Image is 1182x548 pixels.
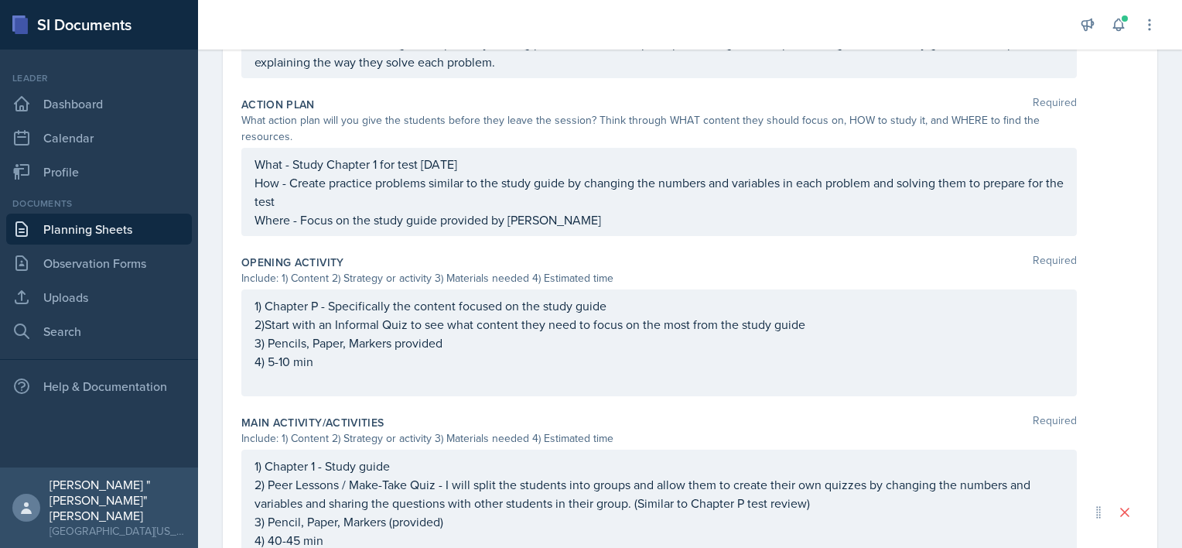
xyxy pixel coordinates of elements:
[255,334,1064,352] p: 3) Pencils, Paper, Markers provided
[241,430,1077,447] div: Include: 1) Content 2) Strategy or activity 3) Materials needed 4) Estimated time
[6,197,192,211] div: Documents
[6,156,192,187] a: Profile
[255,155,1064,173] p: What - Study Chapter 1 for test [DATE]
[255,211,1064,229] p: Where - Focus on the study guide provided by [PERSON_NAME]
[1033,415,1077,430] span: Required
[6,88,192,119] a: Dashboard
[6,122,192,153] a: Calendar
[6,371,192,402] div: Help & Documentation
[255,296,1064,315] p: 1) Chapter P - Specifically the content focused on the study guide
[255,34,1064,71] p: Demonstrate understanding of Chapter 1 by solving problems over multiple topics throughout Chapte...
[241,97,315,112] label: Action Plan
[50,477,186,523] div: [PERSON_NAME] "[PERSON_NAME]" [PERSON_NAME]
[255,512,1064,531] p: 3) Pencil, Paper, Markers (provided)
[6,248,192,279] a: Observation Forms
[1033,255,1077,270] span: Required
[255,173,1064,211] p: How - Create practice problems similar to the study guide by changing the numbers and variables i...
[50,523,186,539] div: [GEOGRAPHIC_DATA][US_STATE] in [GEOGRAPHIC_DATA]
[241,270,1077,286] div: Include: 1) Content 2) Strategy or activity 3) Materials needed 4) Estimated time
[1033,97,1077,112] span: Required
[6,282,192,313] a: Uploads
[241,255,344,270] label: Opening Activity
[255,352,1064,371] p: 4) 5-10 min
[241,112,1077,145] div: What action plan will you give the students before they leave the session? Think through WHAT con...
[255,457,1064,475] p: 1) Chapter 1 - Study guide
[241,415,384,430] label: Main Activity/Activities
[6,71,192,85] div: Leader
[6,214,192,245] a: Planning Sheets
[255,315,1064,334] p: 2)Start with an Informal Quiz to see what content they need to focus on the most from the study g...
[255,475,1064,512] p: 2) Peer Lessons / Make-Take Quiz - I will split the students into groups and allow them to create...
[6,316,192,347] a: Search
